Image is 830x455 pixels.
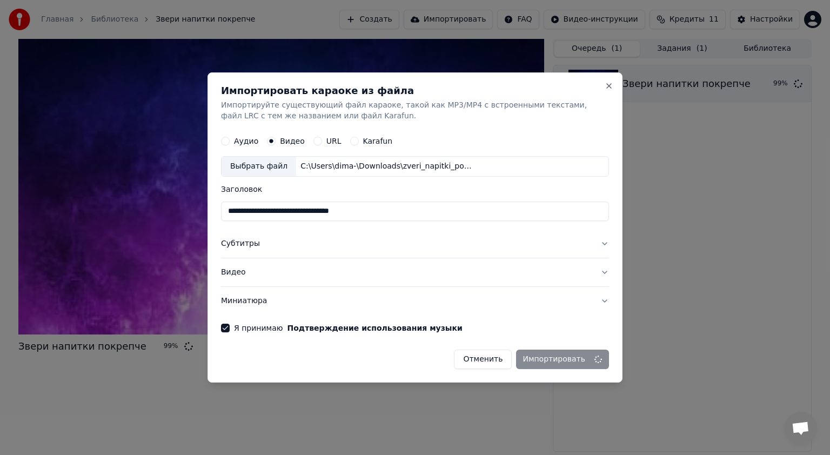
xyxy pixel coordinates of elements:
div: C:\Users\dima-\Downloads\zveri_napitki_pokrepche_video_karaoke.mp4 [296,161,480,172]
label: URL [326,137,342,145]
label: Я принимаю [234,324,463,332]
button: Видео [221,258,609,286]
label: Karafun [363,137,393,145]
button: Отменить [454,350,512,369]
button: Я принимаю [287,324,463,332]
div: Выбрать файл [222,157,296,176]
label: Видео [280,137,305,145]
h2: Импортировать караоке из файла [221,86,609,96]
button: Субтитры [221,230,609,258]
label: Аудио [234,137,258,145]
button: Миниатюра [221,287,609,315]
label: Заголовок [221,185,609,193]
p: Импортируйте существующий файл караоке, такой как MP3/MP4 с встроенными текстами, файл LRC с тем ... [221,100,609,122]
